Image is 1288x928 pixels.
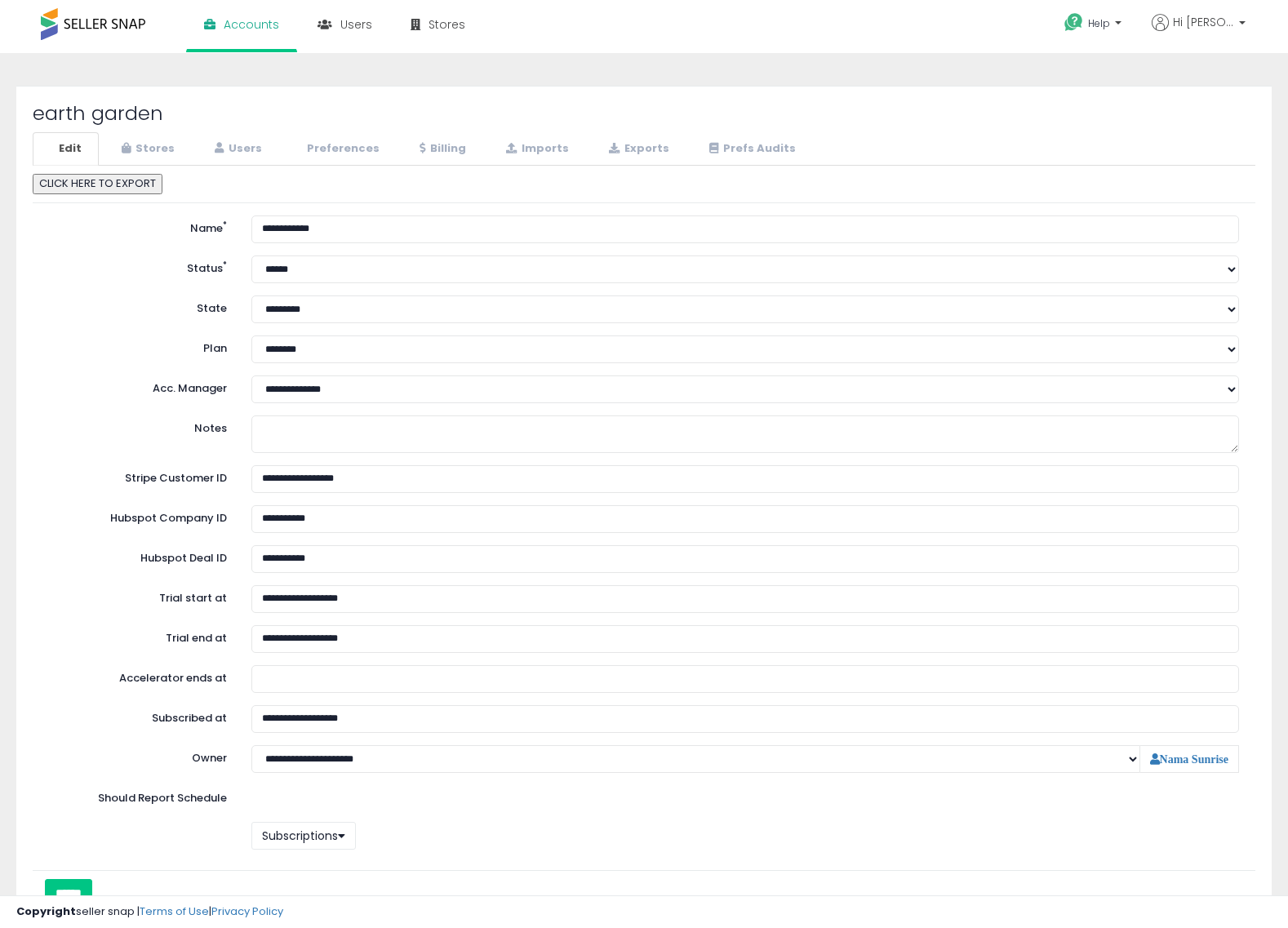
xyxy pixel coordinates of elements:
a: Exports [588,132,686,166]
label: Acc. Manager [37,375,239,397]
a: Nama Sunrise [1150,753,1228,765]
label: Hubspot Deal ID [37,545,239,566]
label: Should Report Schedule [98,791,227,806]
label: Plan [37,335,239,357]
a: Prefs Audits [688,132,813,166]
label: Owner [192,751,227,766]
span: Users [340,16,372,33]
label: State [37,295,239,317]
button: Subscriptions [251,822,356,850]
div: seller snap | | [16,904,283,920]
label: Notes [37,415,239,437]
a: Privacy Policy [211,904,283,919]
label: Trial end at [37,625,239,646]
a: Billing [398,132,483,166]
strong: Copyright [16,904,76,919]
a: Users [193,132,279,166]
span: Help [1088,16,1110,30]
a: Terms of Use [140,904,209,919]
label: Accelerator ends at [37,665,239,686]
a: Hi [PERSON_NAME] [1152,14,1246,51]
i: Get Help [1064,12,1084,33]
span: Accounts [224,16,279,33]
h2: earth garden [33,103,1255,124]
span: Hi [PERSON_NAME] [1173,14,1234,30]
a: Edit [33,132,99,166]
label: Stripe Customer ID [37,465,239,486]
button: CLICK HERE TO EXPORT [33,174,162,194]
a: Preferences [281,132,397,166]
label: Trial start at [37,585,239,606]
label: Hubspot Company ID [37,505,239,526]
label: Status [37,255,239,277]
span: Stores [429,16,465,33]
label: Subscribed at [37,705,239,726]
a: Imports [485,132,586,166]
a: Stores [100,132,192,166]
label: Name [37,215,239,237]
